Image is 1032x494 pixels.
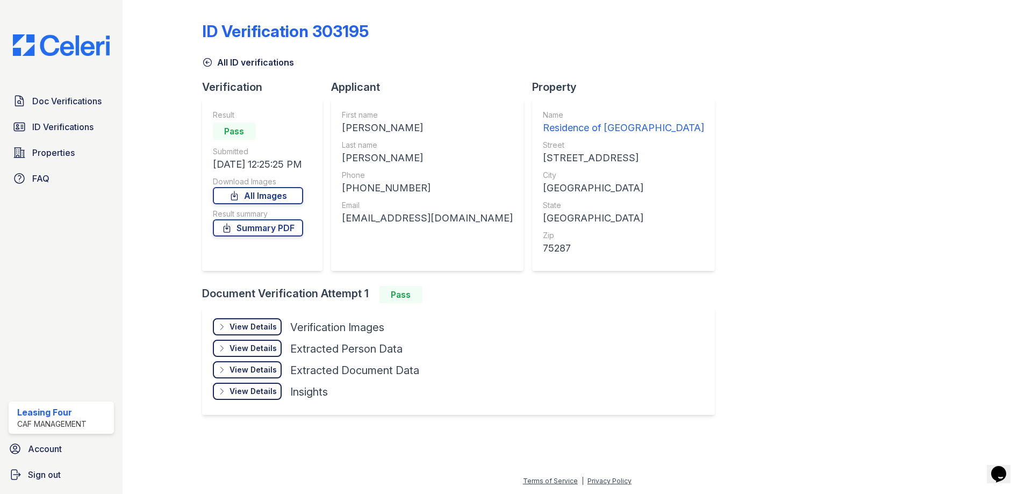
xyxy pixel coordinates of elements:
[230,386,277,397] div: View Details
[987,451,1021,483] iframe: chat widget
[213,110,303,120] div: Result
[543,110,704,135] a: Name Residence of [GEOGRAPHIC_DATA]
[213,187,303,204] a: All Images
[202,286,723,303] div: Document Verification Attempt 1
[543,170,704,181] div: City
[342,110,513,120] div: First name
[9,168,114,189] a: FAQ
[342,211,513,226] div: [EMAIL_ADDRESS][DOMAIN_NAME]
[342,170,513,181] div: Phone
[379,286,422,303] div: Pass
[28,442,62,455] span: Account
[28,468,61,481] span: Sign out
[342,140,513,151] div: Last name
[4,464,118,485] a: Sign out
[4,438,118,460] a: Account
[582,477,584,485] div: |
[342,120,513,135] div: [PERSON_NAME]
[230,343,277,354] div: View Details
[543,120,704,135] div: Residence of [GEOGRAPHIC_DATA]
[9,142,114,163] a: Properties
[9,90,114,112] a: Doc Verifications
[342,151,513,166] div: [PERSON_NAME]
[543,230,704,241] div: Zip
[543,181,704,196] div: [GEOGRAPHIC_DATA]
[213,146,303,157] div: Submitted
[4,34,118,56] img: CE_Logo_Blue-a8612792a0a2168367f1c8372b55b34899dd931a85d93a1a3d3e32e68fde9ad4.png
[290,363,419,378] div: Extracted Document Data
[290,341,403,356] div: Extracted Person Data
[543,241,704,256] div: 75287
[17,419,87,429] div: CAF Management
[290,384,328,399] div: Insights
[543,151,704,166] div: [STREET_ADDRESS]
[342,200,513,211] div: Email
[523,477,578,485] a: Terms of Service
[202,22,369,41] div: ID Verification 303195
[32,120,94,133] span: ID Verifications
[213,209,303,219] div: Result summary
[9,116,114,138] a: ID Verifications
[213,123,256,140] div: Pass
[32,172,49,185] span: FAQ
[17,406,87,419] div: Leasing Four
[213,219,303,237] a: Summary PDF
[331,80,532,95] div: Applicant
[202,80,331,95] div: Verification
[230,321,277,332] div: View Details
[213,157,303,172] div: [DATE] 12:25:25 PM
[532,80,723,95] div: Property
[230,364,277,375] div: View Details
[543,110,704,120] div: Name
[32,95,102,108] span: Doc Verifications
[202,56,294,69] a: All ID verifications
[342,181,513,196] div: [PHONE_NUMBER]
[290,320,384,335] div: Verification Images
[543,200,704,211] div: State
[587,477,632,485] a: Privacy Policy
[543,211,704,226] div: [GEOGRAPHIC_DATA]
[543,140,704,151] div: Street
[213,176,303,187] div: Download Images
[32,146,75,159] span: Properties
